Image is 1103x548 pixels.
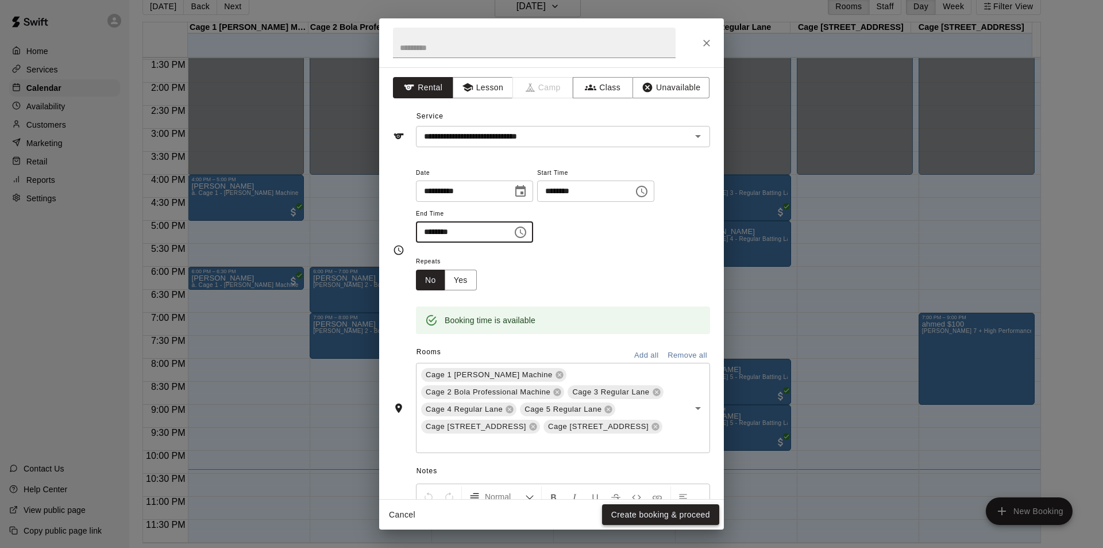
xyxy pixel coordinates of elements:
[416,166,533,181] span: Date
[509,221,532,244] button: Choose time, selected time is 11:59 PM
[602,504,719,526] button: Create booking & proceed
[421,421,531,432] span: Cage [STREET_ADDRESS]
[696,33,717,53] button: Close
[421,404,507,415] span: Cage 4 Regular Lane
[690,128,706,144] button: Open
[630,180,653,203] button: Choose time, selected time is 11:00 PM
[628,347,665,365] button: Add all
[543,421,653,432] span: Cage [STREET_ADDRESS]
[419,486,438,507] button: Undo
[520,403,615,416] div: Cage 5 Regular Lane
[439,486,459,507] button: Redo
[416,270,477,291] div: outlined button group
[485,491,525,503] span: Normal
[393,131,404,142] svg: Service
[421,403,516,416] div: Cage 4 Regular Lane
[568,385,663,399] div: Cage 3 Regular Lane
[393,403,404,414] svg: Rooms
[627,486,646,507] button: Insert Code
[537,166,654,181] span: Start Time
[393,77,453,98] button: Rental
[393,244,404,256] svg: Timing
[421,420,540,434] div: Cage [STREET_ADDRESS]
[421,386,555,398] span: Cage 2 Bola Professional Machine
[568,386,654,398] span: Cage 3 Regular Lane
[421,385,564,399] div: Cage 2 Bola Professional Machine
[585,486,605,507] button: Format Underline
[665,347,710,365] button: Remove all
[416,206,533,222] span: End Time
[543,420,662,434] div: Cage [STREET_ADDRESS]
[513,77,573,98] span: Camps can only be created in the Services page
[445,310,535,331] div: Booking time is available
[509,180,532,203] button: Choose date, selected date is Aug 12, 2025
[384,504,421,526] button: Cancel
[633,77,709,98] button: Unavailable
[573,77,633,98] button: Class
[421,368,566,382] div: Cage 1 [PERSON_NAME] Machine
[565,486,584,507] button: Format Italics
[544,486,564,507] button: Format Bold
[416,112,443,120] span: Service
[606,486,626,507] button: Format Strikethrough
[647,486,667,507] button: Insert Link
[520,404,606,415] span: Cage 5 Regular Lane
[673,486,693,507] button: Left Align
[453,77,513,98] button: Lesson
[690,400,706,416] button: Open
[464,486,539,507] button: Formatting Options
[416,462,710,481] span: Notes
[416,348,441,356] span: Rooms
[421,369,557,381] span: Cage 1 [PERSON_NAME] Machine
[416,270,445,291] button: No
[445,270,477,291] button: Yes
[416,254,486,270] span: Repeats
